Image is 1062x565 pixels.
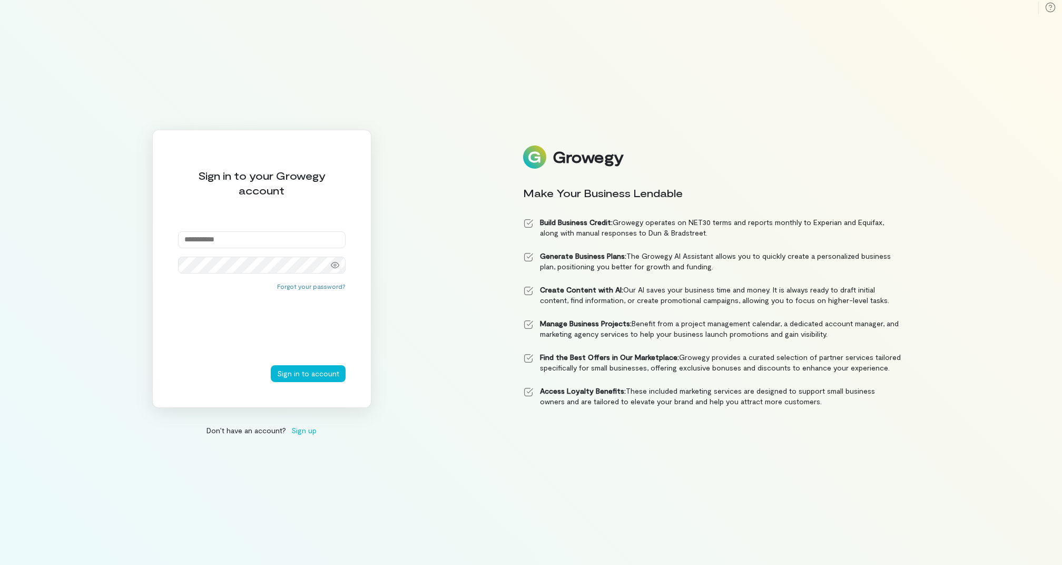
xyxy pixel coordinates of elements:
[271,365,346,382] button: Sign in to account
[523,386,901,407] li: These included marketing services are designed to support small business owners and are tailored ...
[553,148,623,166] div: Growegy
[523,251,901,272] li: The Growegy AI Assistant allows you to quickly create a personalized business plan, positioning y...
[523,217,901,238] li: Growegy operates on NET30 terms and reports monthly to Experian and Equifax, along with manual re...
[523,186,901,200] div: Make Your Business Lendable
[540,285,623,294] strong: Create Content with AI:
[540,353,679,362] strong: Find the Best Offers in Our Marketplace:
[291,425,317,436] span: Sign up
[523,352,901,373] li: Growegy provides a curated selection of partner services tailored specifically for small business...
[523,285,901,306] li: Our AI saves your business time and money. It is always ready to draft initial content, find info...
[523,145,546,169] img: Logo
[540,319,632,328] strong: Manage Business Projects:
[540,218,613,227] strong: Build Business Credit:
[152,425,371,436] div: Don’t have an account?
[178,168,346,198] div: Sign in to your Growegy account
[540,251,626,260] strong: Generate Business Plans:
[523,318,901,339] li: Benefit from a project management calendar, a dedicated account manager, and marketing agency ser...
[540,386,626,395] strong: Access Loyalty Benefits:
[277,282,346,290] button: Forgot your password?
